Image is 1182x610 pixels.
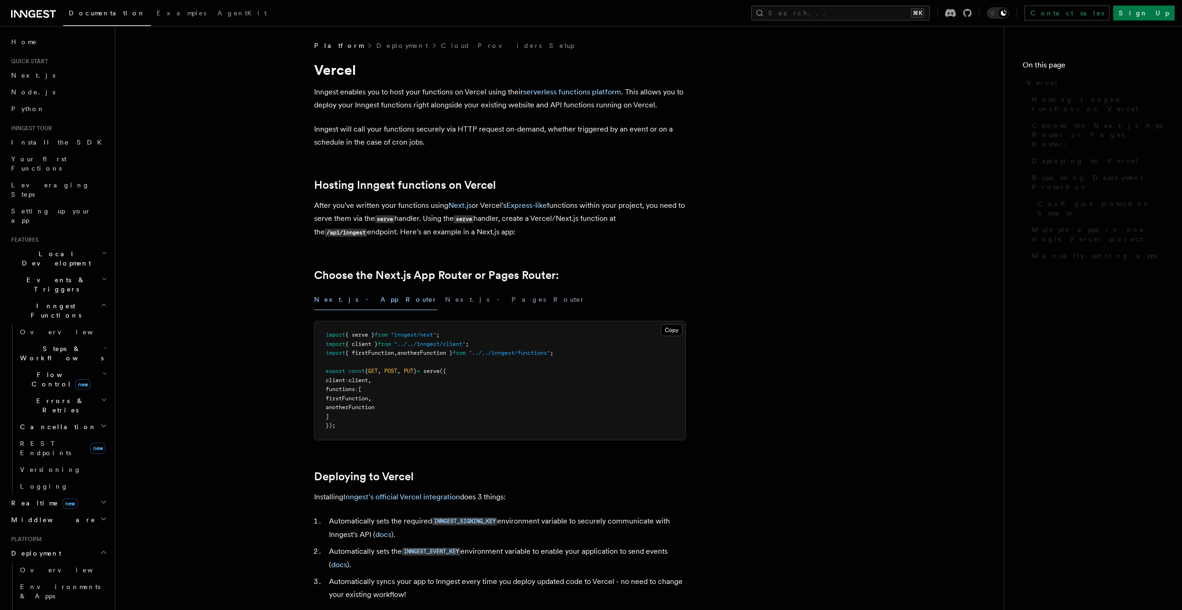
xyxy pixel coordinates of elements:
span: Environments & Apps [20,583,100,600]
span: Inngest tour [7,125,52,132]
span: "../../inngest/functions" [469,350,550,356]
span: Node.js [11,88,55,96]
span: ({ [440,368,446,374]
a: Multiple apps in one single Vercel project [1028,221,1163,247]
span: Logging [20,483,68,490]
span: Flow Control [16,370,102,389]
span: Manually syncing apps [1032,251,1157,260]
a: Choose the Next.js App Router or Pages Router: [1028,117,1163,152]
a: Cloud Providers Setup [441,41,574,50]
a: Deployment [376,41,428,50]
a: Deploying to Vercel [1028,152,1163,169]
a: serverless functions platform [523,87,621,96]
a: INNGEST_SIGNING_KEY [432,517,497,525]
code: INNGEST_EVENT_KEY [402,548,460,556]
li: Automatically sets the environment variable to enable your application to send events ( ). [326,545,686,571]
span: Features [7,236,39,244]
button: Flow Controlnew [16,366,109,392]
button: Events & Triggers [7,272,109,298]
span: Middleware [7,515,96,524]
a: INNGEST_EVENT_KEY [402,547,460,556]
span: Install the SDK [11,139,107,146]
a: Examples [151,3,212,25]
span: Errors & Retries [16,396,101,415]
span: client [326,377,345,384]
button: Steps & Workflows [16,340,109,366]
span: }); [326,422,335,429]
span: [ [358,386,361,392]
span: , [397,368,401,374]
a: Overview [16,324,109,340]
span: ] [326,413,329,420]
span: Cancellation [16,422,97,431]
span: Documentation [69,9,145,17]
span: Leveraging Steps [11,181,90,198]
a: Vercel [1023,74,1163,91]
span: Hosting Inngest functions on Vercel [1032,95,1163,113]
span: Platform [7,536,42,543]
span: Setting up your app [11,207,91,224]
span: ; [466,341,469,347]
span: Examples [157,9,206,17]
span: new [90,443,105,454]
span: serve [423,368,440,374]
span: import [326,341,345,347]
span: Your first Functions [11,155,66,172]
button: Cancellation [16,418,109,435]
span: , [368,395,371,402]
span: Choose the Next.js App Router or Pages Router: [1032,121,1163,149]
a: Manually syncing apps [1028,247,1163,264]
span: : [345,377,348,384]
a: Contact sales [1024,6,1110,20]
code: INNGEST_SIGNING_KEY [432,517,497,525]
span: anotherFunction [326,404,374,411]
span: Multiple apps in one single Vercel project [1032,225,1163,244]
span: Versioning [20,466,81,473]
a: Next.js [448,201,472,210]
span: Vercel [1026,78,1058,87]
span: ; [550,350,553,356]
a: Your first Functions [7,151,109,177]
span: "../../inngest/client" [394,341,466,347]
a: docs [331,560,347,569]
span: } [414,368,417,374]
a: Node.js [7,84,109,100]
a: Bypassing Deployment Protection [1028,169,1163,195]
p: Inngest enables you to host your functions on Vercel using their . This allows you to deploy your... [314,86,686,112]
a: Configure protection bypass [1034,195,1163,221]
button: Search...⌘K [751,6,930,20]
span: export [326,368,345,374]
span: Overview [20,328,116,336]
button: Local Development [7,245,109,272]
span: Bypassing Deployment Protection [1032,173,1163,192]
span: new [75,379,91,390]
span: = [417,368,420,374]
p: Installing does 3 things: [314,491,686,504]
span: Local Development [7,249,101,268]
span: POST [384,368,397,374]
button: Toggle dark mode [987,7,1009,19]
a: Setting up your app [7,203,109,229]
a: Choose the Next.js App Router or Pages Router: [314,269,559,282]
button: Next.js - App Router [314,289,438,310]
p: Inngest will call your functions securely via HTTP request on-demand, whether triggered by an eve... [314,123,686,149]
div: Inngest Functions [7,324,109,495]
button: Realtimenew [7,495,109,511]
a: Home [7,33,109,50]
a: Inngest's official Vercel integration [343,492,460,501]
button: Copy [661,324,683,336]
span: : [355,386,358,392]
li: Automatically syncs your app to Inngest every time you deploy updated code to Vercel - no need to... [326,575,686,601]
a: REST Endpointsnew [16,435,109,461]
a: Hosting Inngest functions on Vercel [314,179,496,192]
kbd: ⌘K [911,8,924,18]
a: Install the SDK [7,134,109,151]
span: REST Endpoints [20,440,71,457]
span: Events & Triggers [7,275,101,294]
span: , [368,377,371,384]
a: Documentation [63,3,151,26]
span: from [378,341,391,347]
span: Deploying to Vercel [1032,156,1139,166]
a: Logging [16,478,109,495]
a: Leveraging Steps [7,177,109,203]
